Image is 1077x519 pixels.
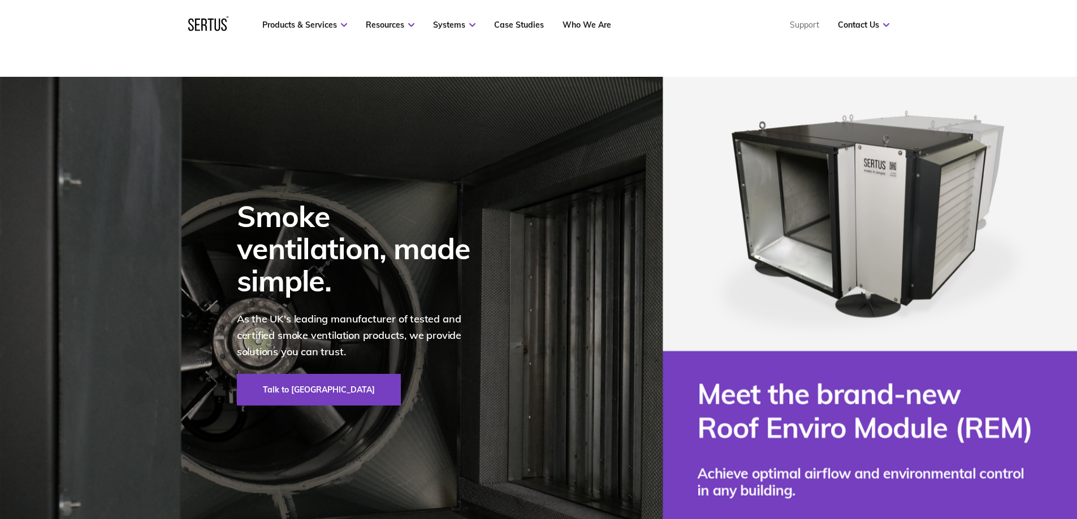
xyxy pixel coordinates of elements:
div: Smoke ventilation, made simple. [237,200,486,297]
a: Case Studies [494,20,544,30]
a: Products & Services [262,20,347,30]
p: As the UK's leading manufacturer of tested and certified smoke ventilation products, we provide s... [237,311,486,360]
a: Systems [433,20,475,30]
a: Contact Us [838,20,889,30]
a: Talk to [GEOGRAPHIC_DATA] [237,374,401,405]
iframe: Chat Widget [1020,465,1077,519]
a: Resources [366,20,414,30]
a: Who We Are [563,20,611,30]
a: Support [790,20,819,30]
